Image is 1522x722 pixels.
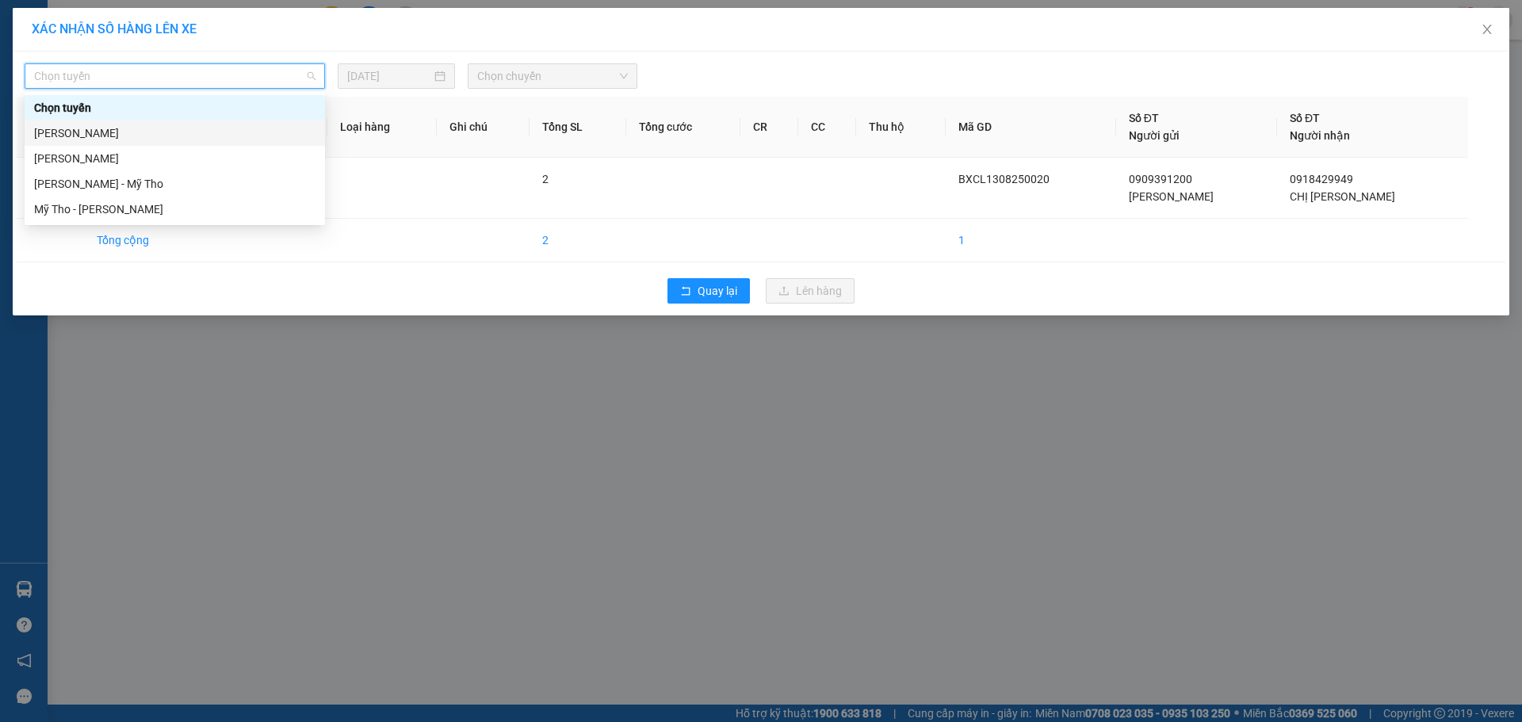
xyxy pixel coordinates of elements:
[946,219,1116,262] td: 1
[25,171,325,197] div: Cao Lãnh - Mỹ Tho
[1290,112,1320,124] span: Số ĐT
[698,282,737,300] span: Quay lại
[1129,112,1159,124] span: Số ĐT
[958,173,1050,185] span: BXCL1308250020
[1465,8,1509,52] button: Close
[347,67,431,85] input: 13/08/2025
[530,219,625,262] td: 2
[477,64,628,88] span: Chọn chuyến
[34,201,315,218] div: Mỹ Tho - [PERSON_NAME]
[437,97,530,158] th: Ghi chú
[946,97,1116,158] th: Mã GD
[542,173,549,185] span: 2
[680,285,691,298] span: rollback
[34,124,315,142] div: [PERSON_NAME]
[1290,190,1395,203] span: CHỊ [PERSON_NAME]
[34,64,315,88] span: Chọn tuyến
[626,97,741,158] th: Tổng cước
[17,97,84,158] th: STT
[530,97,625,158] th: Tổng SL
[798,97,856,158] th: CC
[34,99,315,117] div: Chọn tuyến
[1129,190,1214,203] span: [PERSON_NAME]
[1290,129,1350,142] span: Người nhận
[25,120,325,146] div: Cao Lãnh - Hồ Chí Minh
[1290,173,1353,185] span: 0918429949
[34,175,315,193] div: [PERSON_NAME] - Mỹ Tho
[1129,173,1192,185] span: 0909391200
[34,150,315,167] div: [PERSON_NAME]
[1129,129,1180,142] span: Người gửi
[856,97,946,158] th: Thu hộ
[1481,23,1493,36] span: close
[25,197,325,222] div: Mỹ Tho - Cao Lãnh
[17,158,84,219] td: 1
[327,97,438,158] th: Loại hàng
[84,219,197,262] td: Tổng cộng
[25,95,325,120] div: Chọn tuyến
[32,21,197,36] span: XÁC NHẬN SỐ HÀNG LÊN XE
[740,97,798,158] th: CR
[766,278,855,304] button: uploadLên hàng
[25,146,325,171] div: Hồ Chí Minh - Cao Lãnh
[667,278,750,304] button: rollbackQuay lại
